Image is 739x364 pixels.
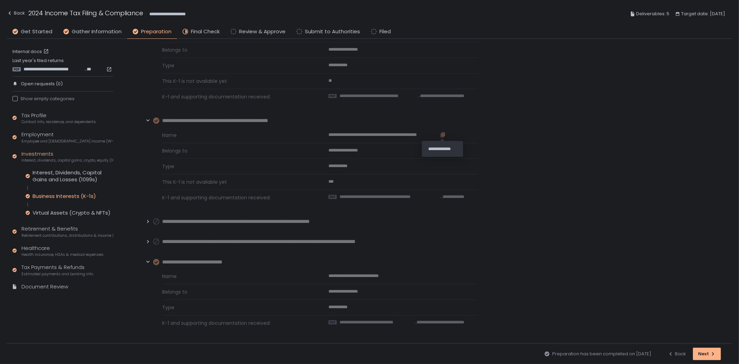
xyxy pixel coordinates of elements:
[239,28,285,36] span: Review & Approve
[21,283,68,291] div: Document Review
[21,158,113,163] span: Interest, dividends, capital gains, crypto, equity (1099s, K-1s)
[21,119,96,124] span: Contact info, residence, and dependents
[21,150,113,163] div: Investments
[379,28,391,36] span: Filed
[21,139,113,144] span: Employee and [DEMOGRAPHIC_DATA] income (W-2s)
[162,179,312,185] span: This K-1 is not available yet
[21,233,113,238] span: Retirement contributions, distributions & income (1099-R, 5498)
[21,263,93,277] div: Tax Payments & Refunds
[552,351,651,357] span: Preparation has been completed on [DATE]
[162,194,312,201] span: K-1 and supporting documentation received:
[162,304,312,311] span: Type
[21,252,104,257] span: Health insurance, HSAs & medical expenses
[7,8,25,20] button: Back
[162,78,312,85] span: This K-1 is not available yet
[7,9,25,17] div: Back
[141,28,171,36] span: Preparation
[162,320,312,327] span: K-1 and supporting documentation received:
[162,93,312,100] span: K-1 and supporting documentation received:
[693,348,721,360] button: Next
[12,58,113,72] div: Last year's filed returns
[72,28,122,36] span: Gather Information
[12,49,50,55] a: Internal docs
[162,147,312,154] span: Belongs to
[33,169,113,183] div: Interest, Dividends, Capital Gains and Losses (1099s)
[305,28,360,36] span: Submit to Authorities
[28,8,143,18] h1: 2024 Income Tax Filing & Compliance
[21,28,52,36] span: Get Started
[162,132,312,139] span: Name
[191,28,220,36] span: Final Check
[21,244,104,258] div: Healthcare
[681,10,725,18] span: Target date: [DATE]
[162,163,312,170] span: Type
[21,112,96,125] div: Tax Profile
[33,209,111,216] div: Virtual Assets (Crypto & NFTs)
[21,225,113,238] div: Retirement & Benefits
[668,351,686,357] div: Back
[21,271,93,277] span: Estimated payments and banking info
[162,273,312,280] span: Name
[162,46,312,53] span: Belongs to
[668,348,686,360] button: Back
[162,62,312,69] span: Type
[21,81,63,87] span: Open requests (0)
[162,288,312,295] span: Belongs to
[698,351,716,357] div: Next
[33,193,96,200] div: Business Interests (K-1s)
[21,131,113,144] div: Employment
[636,10,669,18] span: Deliverables: 5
